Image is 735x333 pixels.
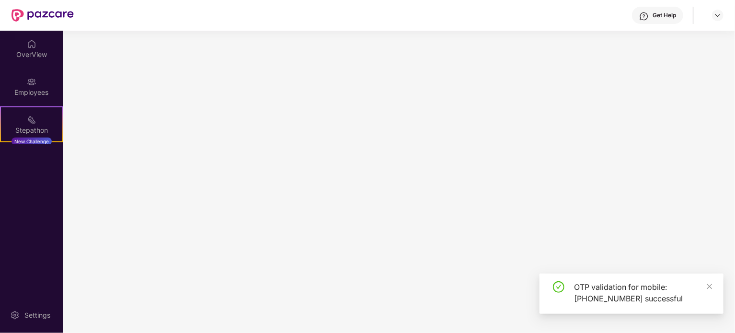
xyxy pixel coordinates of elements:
[11,9,74,22] img: New Pazcare Logo
[553,281,564,293] span: check-circle
[11,138,52,145] div: New Challenge
[639,11,649,21] img: svg+xml;base64,PHN2ZyBpZD0iSGVscC0zMngzMiIgeG1sbnM9Imh0dHA6Ly93d3cudzMub3JnLzIwMDAvc3ZnIiB3aWR0aD...
[653,11,676,19] div: Get Help
[714,11,722,19] img: svg+xml;base64,PHN2ZyBpZD0iRHJvcGRvd24tMzJ4MzIiIHhtbG5zPSJodHRwOi8vd3d3LnczLm9yZy8yMDAwL3N2ZyIgd2...
[10,310,20,320] img: svg+xml;base64,PHN2ZyBpZD0iU2V0dGluZy0yMHgyMCIgeG1sbnM9Imh0dHA6Ly93d3cudzMub3JnLzIwMDAvc3ZnIiB3aW...
[27,77,36,87] img: svg+xml;base64,PHN2ZyBpZD0iRW1wbG95ZWVzIiB4bWxucz0iaHR0cDovL3d3dy53My5vcmcvMjAwMC9zdmciIHdpZHRoPS...
[706,283,713,290] span: close
[574,281,712,304] div: OTP validation for mobile: [PHONE_NUMBER] successful
[1,126,62,135] div: Stepathon
[22,310,53,320] div: Settings
[27,39,36,49] img: svg+xml;base64,PHN2ZyBpZD0iSG9tZSIgeG1sbnM9Imh0dHA6Ly93d3cudzMub3JnLzIwMDAvc3ZnIiB3aWR0aD0iMjAiIG...
[27,115,36,125] img: svg+xml;base64,PHN2ZyB4bWxucz0iaHR0cDovL3d3dy53My5vcmcvMjAwMC9zdmciIHdpZHRoPSIyMSIgaGVpZ2h0PSIyMC...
